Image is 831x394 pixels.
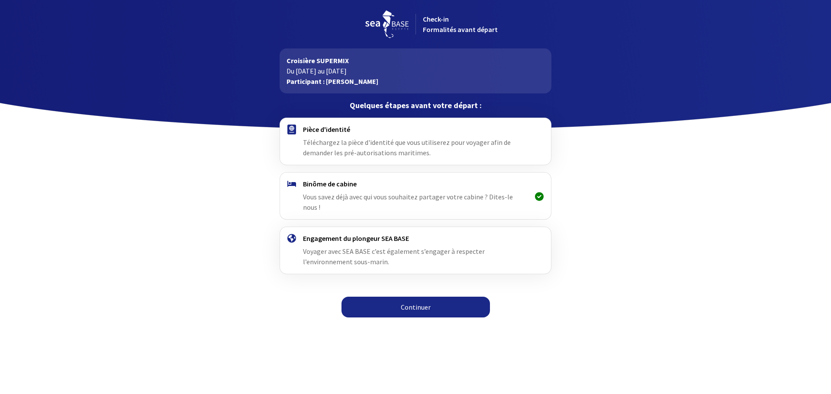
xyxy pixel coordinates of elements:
img: binome.svg [287,181,296,187]
h4: Binôme de cabine [303,179,528,188]
p: Croisière SUPERMIX [287,55,544,66]
h4: Pièce d'identité [303,125,528,134]
span: Vous savez déjà avec qui vous souhaitez partager votre cabine ? Dites-le nous ! [303,192,513,211]
img: passport.svg [287,125,296,135]
p: Participant : [PERSON_NAME] [287,76,544,86]
span: Téléchargez la pièce d'identité que vous utiliserez pour voyager afin de demander les pré-autoris... [303,138,511,157]
span: Check-in Formalités avant départ [423,15,498,34]
h4: Engagement du plongeur SEA BASE [303,234,528,243]
img: engagement.svg [287,234,296,243]
p: Quelques étapes avant votre départ : [280,100,551,111]
span: Voyager avec SEA BASE c’est également s’engager à respecter l’environnement sous-marin. [303,247,485,266]
img: logo_seabase.svg [365,10,409,38]
a: Continuer [341,297,490,317]
p: Du [DATE] au [DATE] [287,66,544,76]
